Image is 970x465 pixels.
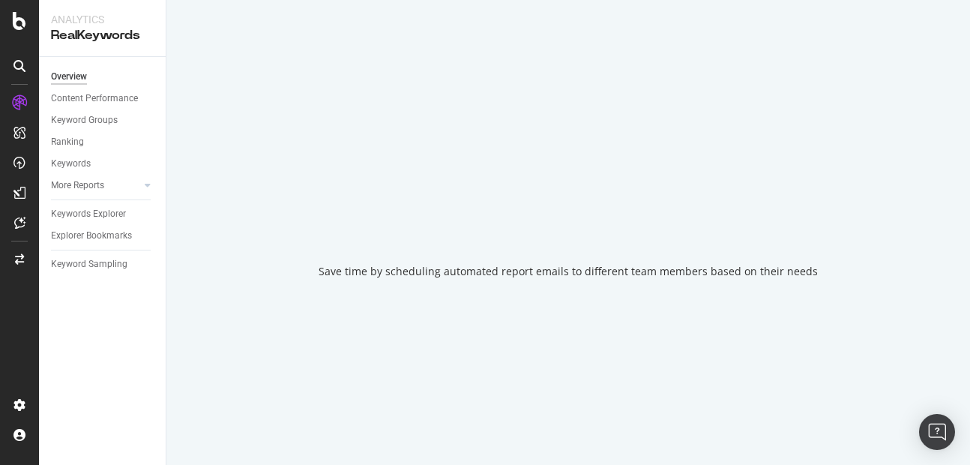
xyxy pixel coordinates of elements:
[51,12,154,27] div: Analytics
[51,256,155,272] a: Keyword Sampling
[51,69,87,85] div: Overview
[51,228,132,244] div: Explorer Bookmarks
[51,206,126,222] div: Keywords Explorer
[319,264,818,279] div: Save time by scheduling automated report emails to different team members based on their needs
[51,134,155,150] a: Ranking
[51,69,155,85] a: Overview
[51,91,155,106] a: Content Performance
[51,256,127,272] div: Keyword Sampling
[51,156,91,172] div: Keywords
[51,206,155,222] a: Keywords Explorer
[514,186,622,240] div: animation
[51,112,155,128] a: Keyword Groups
[51,228,155,244] a: Explorer Bookmarks
[919,414,955,450] div: Open Intercom Messenger
[51,134,84,150] div: Ranking
[51,112,118,128] div: Keyword Groups
[51,27,154,44] div: RealKeywords
[51,91,138,106] div: Content Performance
[51,178,104,193] div: More Reports
[51,156,155,172] a: Keywords
[51,178,140,193] a: More Reports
